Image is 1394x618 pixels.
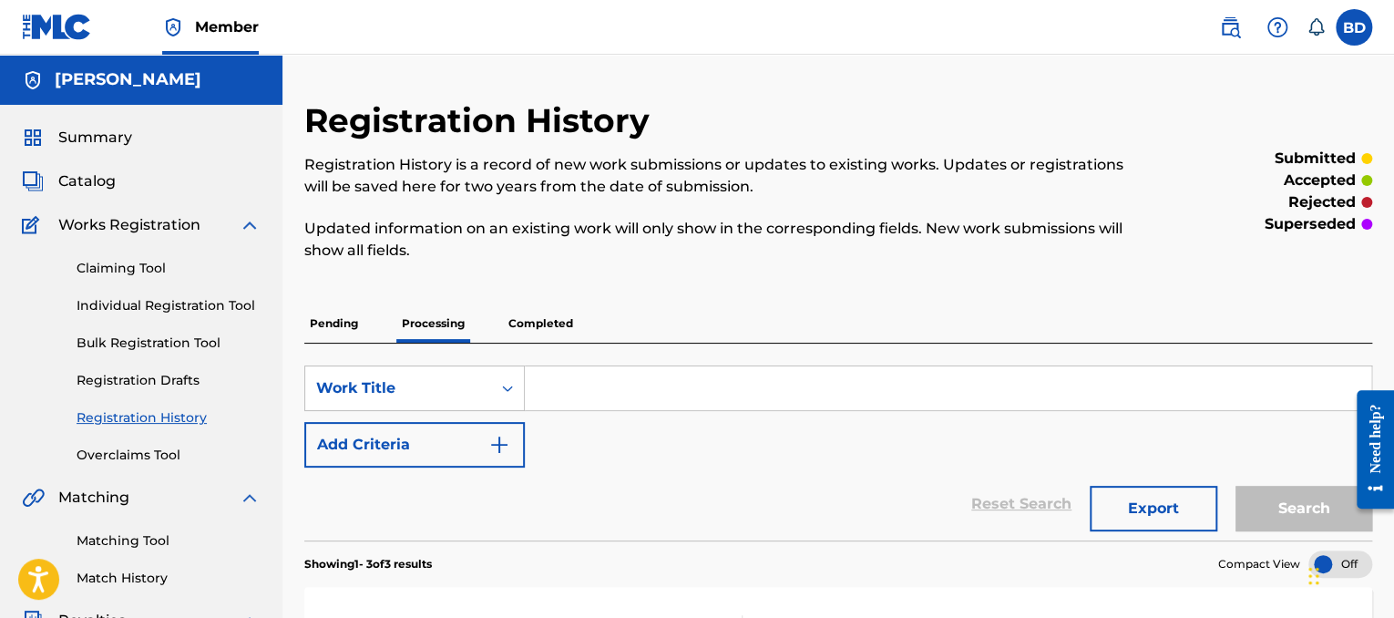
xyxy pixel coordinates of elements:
[304,100,659,141] h2: Registration History
[77,371,261,390] a: Registration Drafts
[22,127,132,149] a: SummarySummary
[58,487,129,509] span: Matching
[1336,9,1372,46] div: User Menu
[503,304,579,343] p: Completed
[77,296,261,315] a: Individual Registration Tool
[488,434,510,456] img: 9d2ae6d4665cec9f34b9.svg
[316,377,480,399] div: Work Title
[1288,191,1356,213] p: rejected
[304,154,1126,198] p: Registration History is a record of new work submissions or updates to existing works. Updates or...
[1090,486,1217,531] button: Export
[1284,170,1356,191] p: accepted
[1307,18,1325,36] div: Notifications
[1308,549,1319,603] div: Drag
[77,569,261,588] a: Match History
[22,170,44,192] img: Catalog
[304,366,1372,541] form: Search Form
[195,16,259,37] span: Member
[1343,376,1394,523] iframe: Resource Center
[22,14,92,40] img: MLC Logo
[1218,556,1300,572] span: Compact View
[22,487,45,509] img: Matching
[77,334,261,353] a: Bulk Registration Tool
[22,214,46,236] img: Works Registration
[239,487,261,509] img: expand
[1259,9,1296,46] div: Help
[77,531,261,551] a: Matching Tool
[58,170,116,192] span: Catalog
[77,408,261,427] a: Registration History
[58,127,132,149] span: Summary
[22,127,44,149] img: Summary
[55,69,201,90] h5: Mike Pensado
[1219,16,1241,38] img: search
[22,69,44,91] img: Accounts
[396,304,470,343] p: Processing
[304,218,1126,262] p: Updated information on an existing work will only show in the corresponding fields. New work subm...
[1275,148,1356,170] p: submitted
[77,446,261,465] a: Overclaims Tool
[304,422,525,468] button: Add Criteria
[1212,9,1248,46] a: Public Search
[77,259,261,278] a: Claiming Tool
[22,170,116,192] a: CatalogCatalog
[1303,530,1394,618] iframe: Chat Widget
[58,214,200,236] span: Works Registration
[304,556,432,572] p: Showing 1 - 3 of 3 results
[1266,16,1288,38] img: help
[239,214,261,236] img: expand
[162,16,184,38] img: Top Rightsholder
[1265,213,1356,235] p: superseded
[304,304,364,343] p: Pending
